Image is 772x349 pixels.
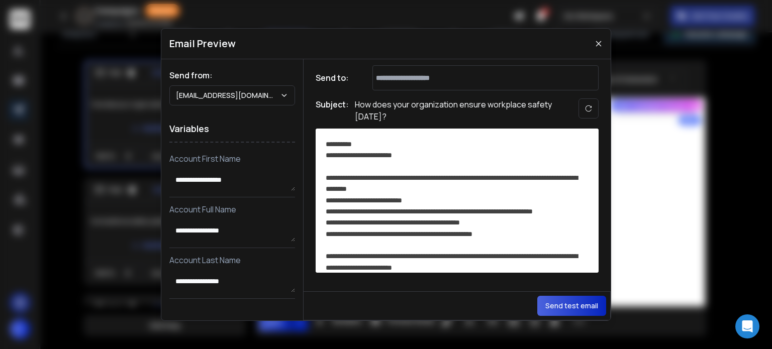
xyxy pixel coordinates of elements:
[169,69,295,81] h1: Send from:
[537,296,606,316] button: Send test email
[355,98,556,123] p: How does your organization ensure workplace safety [DATE]?
[735,314,759,338] div: Open Intercom Messenger
[169,115,295,143] h1: Variables
[169,153,295,165] p: Account First Name
[316,72,356,84] h1: Send to:
[169,37,236,51] h1: Email Preview
[176,90,280,100] p: [EMAIL_ADDRESS][DOMAIN_NAME]
[316,98,349,123] h1: Subject:
[169,203,295,215] p: Account Full Name
[169,254,295,266] p: Account Last Name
